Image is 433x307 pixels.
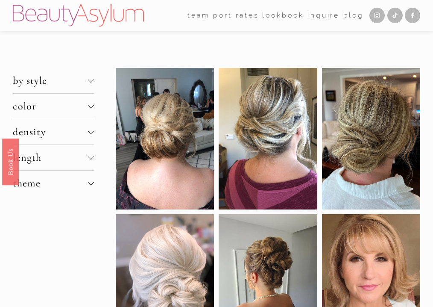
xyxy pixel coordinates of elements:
[13,151,88,164] span: length
[2,139,19,185] a: Book Us
[13,177,88,189] span: theme
[187,9,210,22] a: folder dropdown
[13,119,94,145] button: density
[13,171,94,196] button: theme
[187,9,210,21] span: team
[262,9,304,22] a: Lookbook
[13,74,88,87] span: by style
[213,9,232,22] a: port
[13,145,94,170] button: length
[343,9,364,22] a: Blog
[307,9,340,22] a: Inquire
[387,8,403,23] a: TikTok
[405,8,420,23] a: Facebook
[13,68,94,93] button: by style
[369,8,385,23] a: Instagram
[13,100,88,112] span: color
[13,4,144,27] img: Beauty Asylum | Bridal Hair &amp; Makeup Charlotte &amp; Atlanta
[13,94,94,119] button: color
[13,126,88,138] span: density
[236,9,259,22] a: Rates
